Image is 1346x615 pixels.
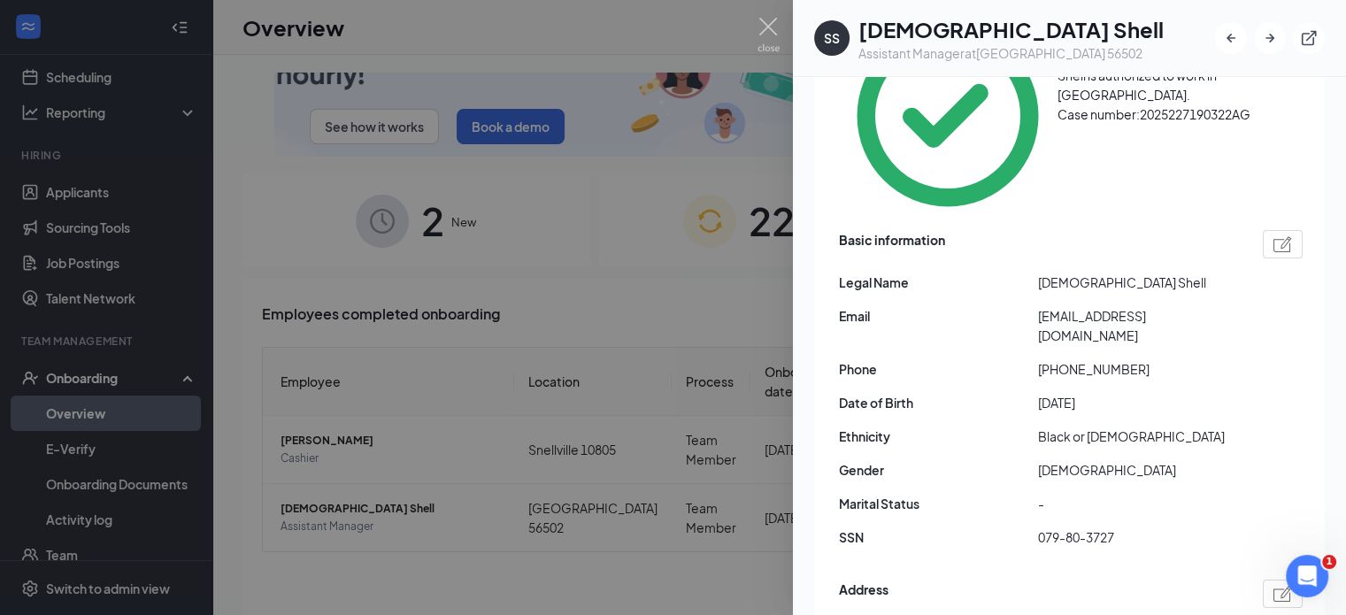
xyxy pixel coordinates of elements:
[1286,555,1328,597] iframe: Intercom live chat
[1300,29,1318,47] svg: ExternalLink
[839,306,1038,326] span: Email
[1038,306,1237,345] span: [EMAIL_ADDRESS][DOMAIN_NAME]
[824,29,840,47] div: SS
[1038,359,1237,379] span: [PHONE_NUMBER]
[1254,22,1286,54] button: ArrowRight
[858,14,1164,44] h1: [DEMOGRAPHIC_DATA] Shell
[1261,29,1279,47] svg: ArrowRight
[839,460,1038,480] span: Gender
[1215,22,1247,54] button: ArrowLeftNew
[1293,22,1325,54] button: ExternalLink
[1322,555,1336,569] span: 1
[1038,527,1237,547] span: 079-80-3727
[1222,29,1240,47] svg: ArrowLeftNew
[839,359,1038,379] span: Phone
[1038,273,1237,292] span: [DEMOGRAPHIC_DATA] Shell
[1038,460,1237,480] span: [DEMOGRAPHIC_DATA]
[839,580,888,608] span: Address
[839,7,1057,225] svg: CheckmarkCircle
[839,273,1038,292] span: Legal Name
[839,494,1038,513] span: Marital Status
[839,527,1038,547] span: SSN
[839,230,945,258] span: Basic information
[1038,494,1237,513] span: -
[1038,393,1237,412] span: [DATE]
[839,427,1038,446] span: Ethnicity
[1038,427,1237,446] span: Black or [DEMOGRAPHIC_DATA]
[839,393,1038,412] span: Date of Birth
[1057,106,1250,122] span: Case number: 2025227190322AG
[858,44,1164,62] div: Assistant Manager at [GEOGRAPHIC_DATA] 56502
